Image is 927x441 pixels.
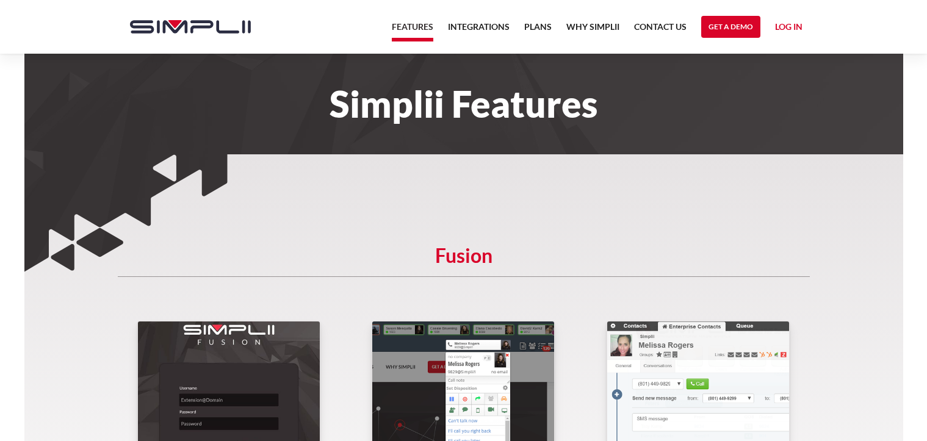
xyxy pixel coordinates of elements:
a: Contact US [634,20,687,41]
a: Get a Demo [701,16,760,38]
a: Log in [775,20,803,38]
a: Why Simplii [566,20,619,41]
a: Integrations [448,20,510,41]
img: Simplii [130,20,251,34]
h5: Fusion [118,249,810,277]
a: Plans [524,20,552,41]
a: Features [392,20,433,41]
h1: Simplii Features [118,90,810,117]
